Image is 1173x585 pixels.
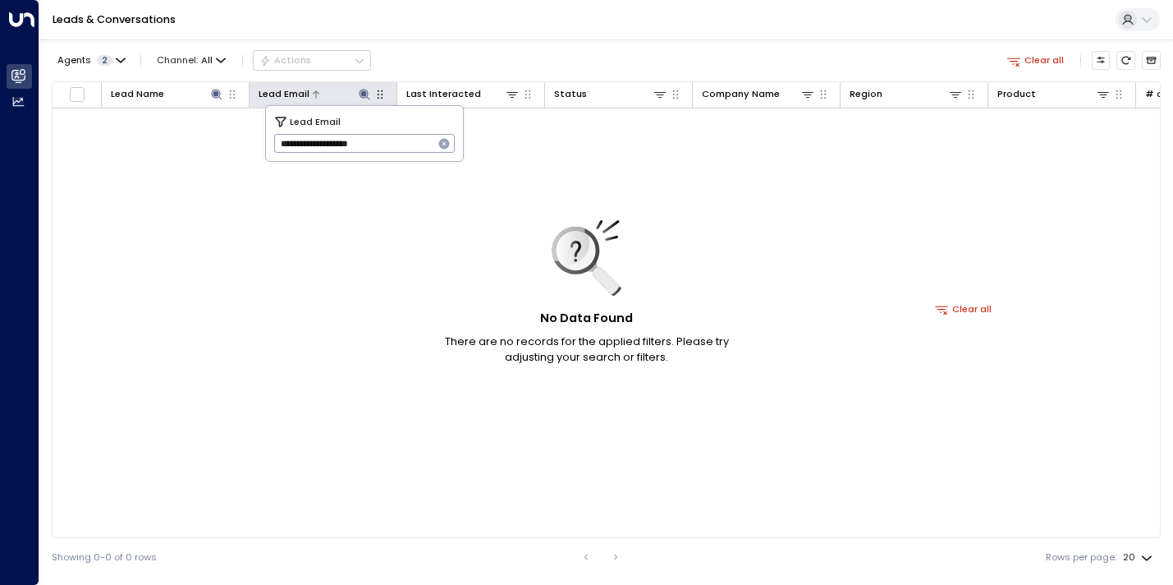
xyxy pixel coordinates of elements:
div: Company Name [702,86,780,102]
div: Status [554,86,587,102]
p: There are no records for the applied filters. Please try adjusting your search or filters. [423,334,751,365]
span: Agents [57,56,91,65]
div: Showing 0-0 of 0 rows [52,550,157,564]
span: Refresh [1116,51,1135,70]
div: Company Name [702,86,815,102]
button: Agents2 [52,51,130,69]
div: Region [850,86,882,102]
span: Channel: [152,51,231,69]
div: 20 [1123,547,1156,568]
button: Actions [253,50,371,70]
button: Clear all [1001,51,1070,69]
div: Lead Name [111,86,164,102]
div: Status [554,86,667,102]
div: Actions [259,54,311,66]
span: Lead Email [290,114,341,129]
button: Clear all [930,300,998,318]
label: Rows per page: [1046,550,1116,564]
div: Product [997,86,1036,102]
h5: No Data Found [540,310,633,328]
span: Toggle select all [69,86,85,103]
div: Lead Name [111,86,224,102]
button: Customize [1092,51,1111,70]
div: Region [850,86,963,102]
div: Lead Email [259,86,309,102]
button: Archived Leads [1142,51,1161,70]
span: 2 [97,55,112,66]
div: Lead Email [259,86,372,102]
span: All [201,55,213,66]
div: Last Interacted [406,86,520,102]
nav: pagination navigation [576,547,627,567]
div: Last Interacted [406,86,481,102]
a: Leads & Conversations [53,12,176,26]
div: Button group with a nested menu [253,50,371,70]
div: Product [997,86,1111,102]
button: Channel:All [152,51,231,69]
